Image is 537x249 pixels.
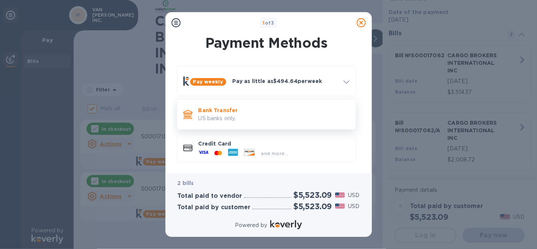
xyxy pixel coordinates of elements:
[263,20,274,26] b: of 3
[178,180,194,186] b: 2 bills
[263,20,265,26] span: 1
[335,193,345,198] img: USD
[293,202,332,211] h2: $5,523.09
[293,190,332,200] h2: $5,523.09
[178,204,251,211] h3: Total paid by customer
[348,191,359,199] p: USD
[178,193,243,200] h3: Total paid to vendor
[270,220,302,229] img: Logo
[175,35,357,51] h1: Payment Methods
[198,140,350,147] p: Credit Card
[335,204,345,209] img: USD
[198,106,350,114] p: Bank Transfer
[261,150,289,156] span: and more...
[235,221,267,229] p: Powered by
[348,202,359,210] p: USD
[193,79,223,85] b: Pay weekly
[198,114,350,122] p: US banks only.
[232,77,337,85] p: Pay as little as $494.64 per week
